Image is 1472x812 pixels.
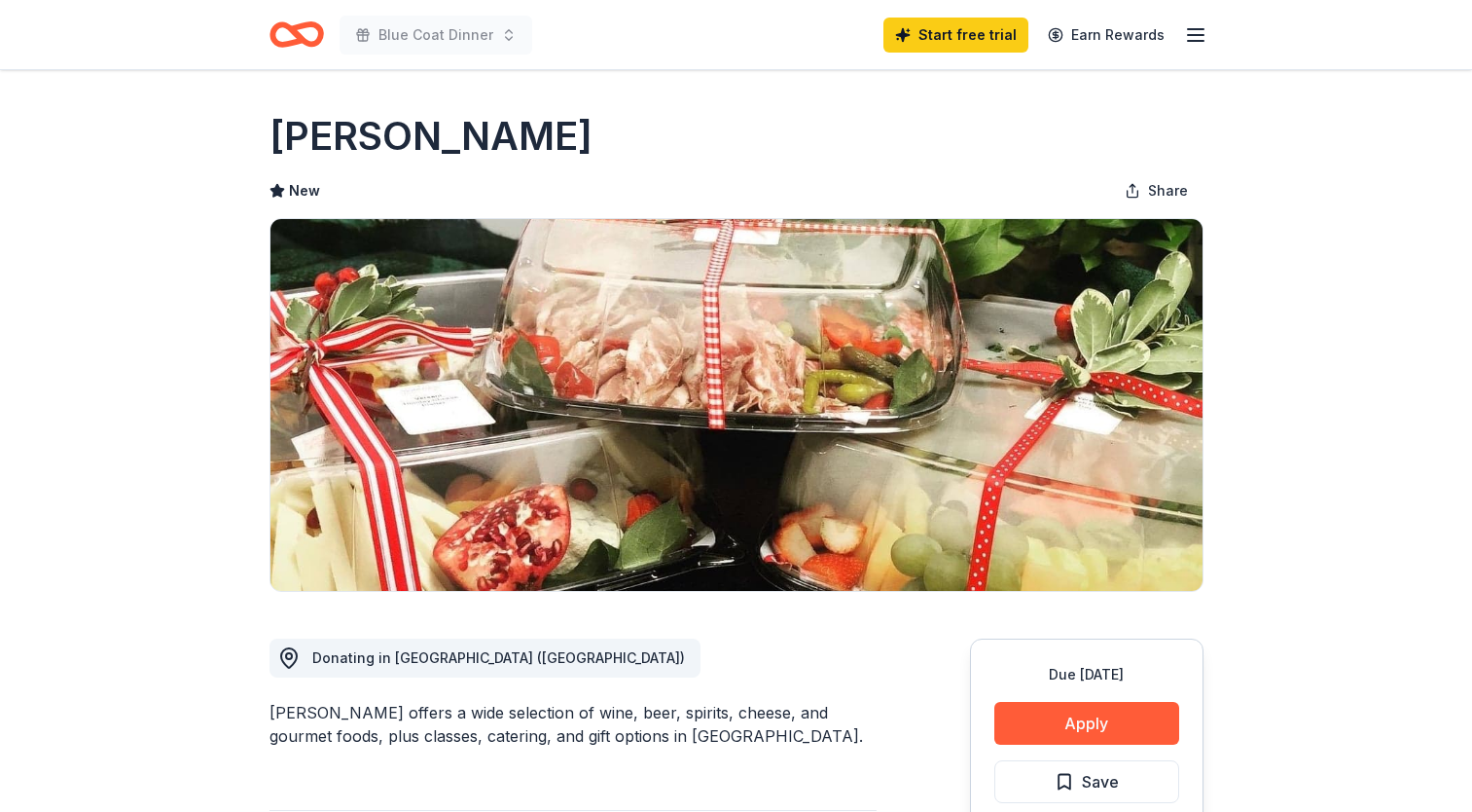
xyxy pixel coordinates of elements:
span: Save [1082,769,1119,794]
button: Share [1109,171,1203,210]
span: Donating in [GEOGRAPHIC_DATA] ([GEOGRAPHIC_DATA]) [312,649,685,666]
span: Share [1148,179,1188,203]
button: Blue Coat Dinner [340,16,532,55]
a: Start free trial [883,18,1028,53]
a: Earn Rewards [1036,18,1176,53]
a: Home [269,12,324,57]
div: Due [DATE] [994,663,1179,686]
span: New [289,179,320,203]
h1: [PERSON_NAME] [269,109,592,164]
div: [PERSON_NAME] offers a wide selection of wine, beer, spirits, cheese, and gourmet foods, plus cla... [269,701,877,748]
button: Apply [994,702,1179,745]
button: Save [994,760,1179,803]
img: Image for Surdyk's [270,219,1203,591]
span: Blue Coat Dinner [378,23,493,47]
